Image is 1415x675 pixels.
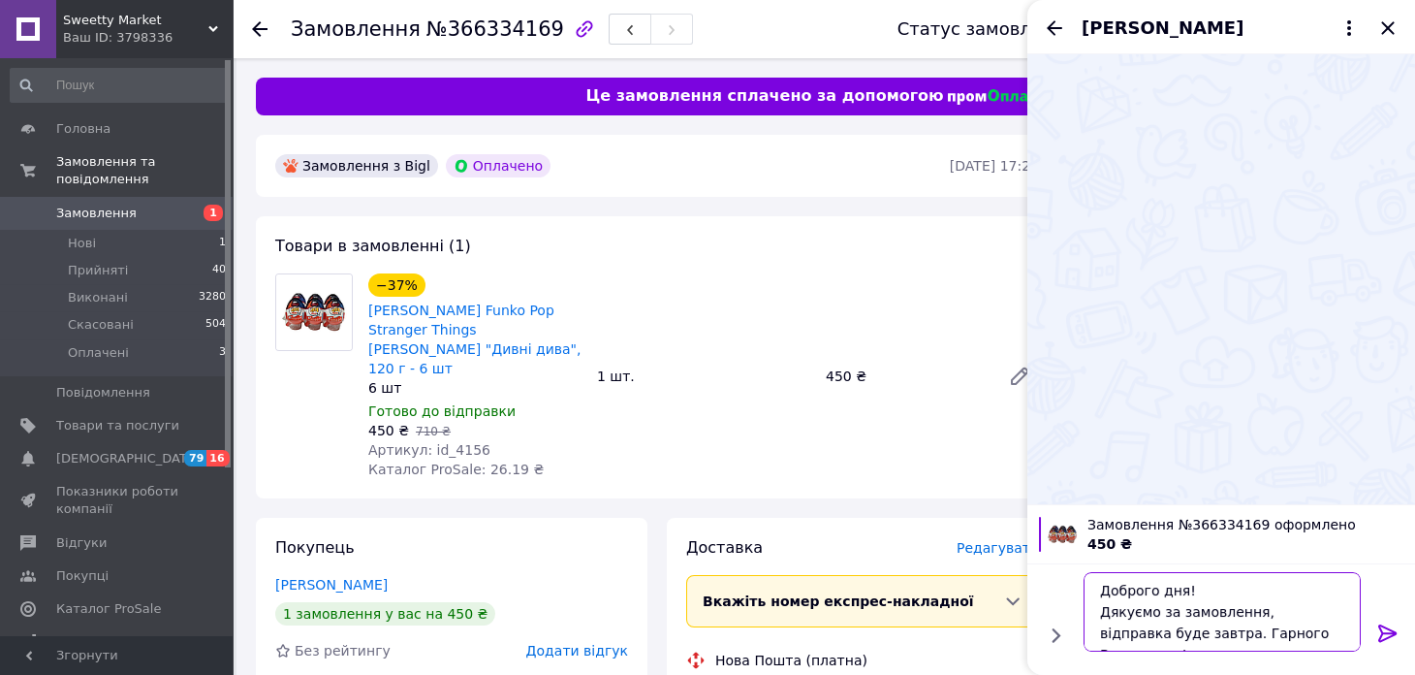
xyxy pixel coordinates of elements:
[368,462,544,477] span: Каталог ProSale: 26.19 ₴
[68,262,128,279] span: Прийняті
[368,273,425,297] div: −37%
[368,403,516,419] span: Готово до відправки
[1082,16,1243,41] span: [PERSON_NAME]
[446,154,550,177] div: Оплачено
[295,643,391,659] span: Без рейтингу
[950,158,1039,174] time: [DATE] 17:20
[291,17,421,41] span: Замовлення
[957,540,1039,556] span: Редагувати
[212,262,226,279] span: 40
[56,633,123,651] span: Аналітика
[526,643,628,659] span: Додати відгук
[589,363,818,390] div: 1 шт.
[1045,517,1080,552] img: 6825190257_w100_h100_kinder-joy-funko.jpg
[416,425,451,438] span: 710 ₴
[206,450,229,466] span: 16
[1082,16,1361,41] button: [PERSON_NAME]
[56,450,200,467] span: [DEMOGRAPHIC_DATA]
[1087,515,1403,534] span: Замовлення №366334169 оформлено
[897,19,1076,39] div: Статус замовлення
[1087,536,1132,552] span: 450 ₴
[703,594,974,609] span: Вкажіть номер експрес-накладної
[68,289,128,306] span: Виконані
[56,534,107,552] span: Відгуки
[818,363,992,390] div: 450 ₴
[275,602,495,626] div: 1 замовлення у вас на 450 ₴
[199,289,226,306] span: 3280
[56,417,179,434] span: Товари та послуги
[56,120,110,138] span: Головна
[219,235,226,252] span: 1
[686,538,763,557] span: Доставка
[63,12,208,29] span: Sweetty Market
[275,154,438,177] div: Замовлення з Bigl
[56,483,179,518] span: Показники роботи компанії
[275,538,355,557] span: Покупець
[56,384,150,402] span: Повідомлення
[710,651,872,670] div: Нова Пошта (платна)
[56,205,137,222] span: Замовлення
[252,19,267,39] div: Повернутися назад
[56,153,233,188] span: Замовлення та повідомлення
[368,303,581,376] a: [PERSON_NAME] Funko Pop Stranger Things [PERSON_NAME] "Дивні дива", 120 г - 6 шт
[68,316,134,334] span: Скасовані
[426,17,564,41] span: №366334169
[1084,572,1361,652] textarea: Доброго дня! Дякуємо за замовлення, відправка буде завтра. Гарного Вам вечора!
[204,205,223,221] span: 1
[1376,16,1399,40] button: Закрити
[63,29,233,47] div: Ваш ID: 3798336
[10,68,228,103] input: Пошук
[219,344,226,362] span: 3
[368,442,490,458] span: Артикул: id_4156
[275,237,471,255] span: Товари в замовленні (1)
[585,85,943,108] span: Це замовлення сплачено за допомогою
[368,378,582,398] div: 6 шт
[184,450,206,466] span: 79
[276,274,352,350] img: Kinder Joy Funko Pop Stranger Things Кіндер Джой "Дивні дива", 120 г - 6 шт
[1000,357,1039,396] a: Редагувати
[368,423,409,438] span: 450 ₴
[68,344,129,362] span: Оплачені
[1043,16,1066,40] button: Назад
[1043,623,1068,648] button: Показати кнопки
[56,600,161,618] span: Каталог ProSale
[275,577,388,593] a: [PERSON_NAME]
[205,316,226,334] span: 504
[68,235,96,252] span: Нові
[56,567,109,585] span: Покупці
